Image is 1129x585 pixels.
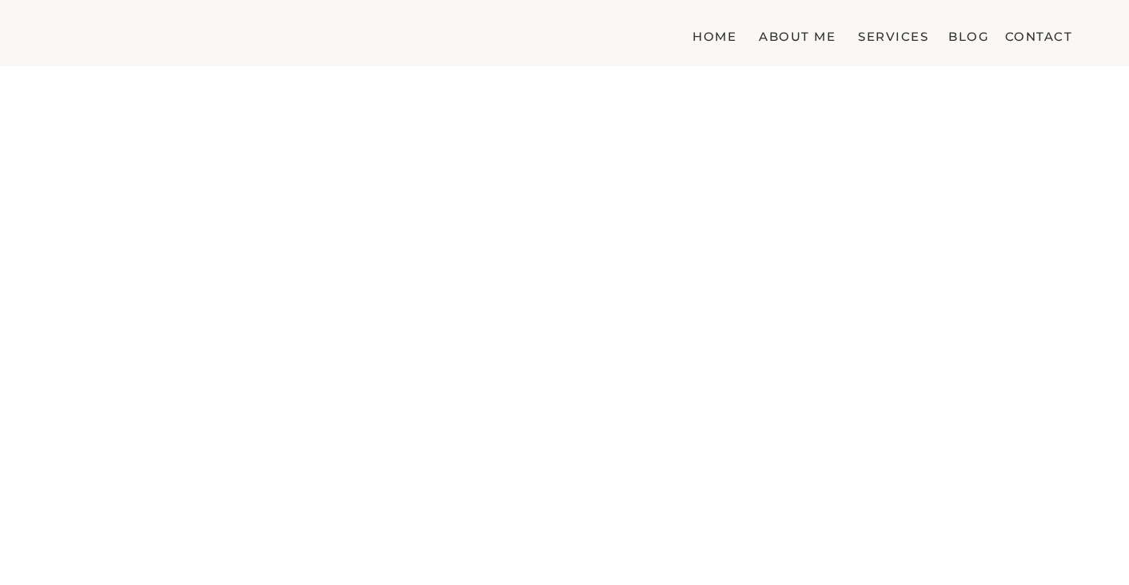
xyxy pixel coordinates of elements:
[855,26,932,42] a: Services
[750,26,836,42] a: about me
[1003,26,1072,42] a: contact
[688,26,736,42] a: home
[945,26,989,42] a: blog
